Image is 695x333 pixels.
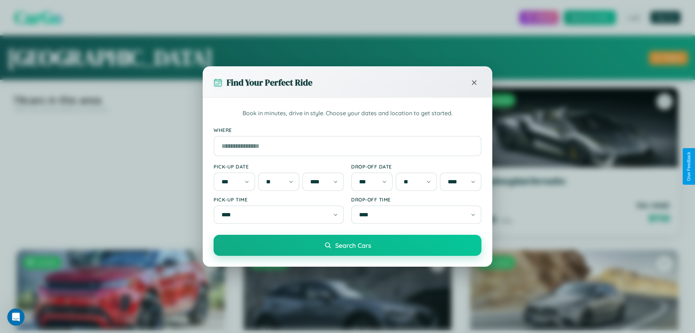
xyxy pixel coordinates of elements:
[227,76,312,88] h3: Find Your Perfect Ride
[351,163,481,170] label: Drop-off Date
[214,163,344,170] label: Pick-up Date
[214,127,481,133] label: Where
[335,241,371,249] span: Search Cars
[214,235,481,256] button: Search Cars
[214,109,481,118] p: Book in minutes, drive in style. Choose your dates and location to get started.
[351,196,481,203] label: Drop-off Time
[214,196,344,203] label: Pick-up Time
